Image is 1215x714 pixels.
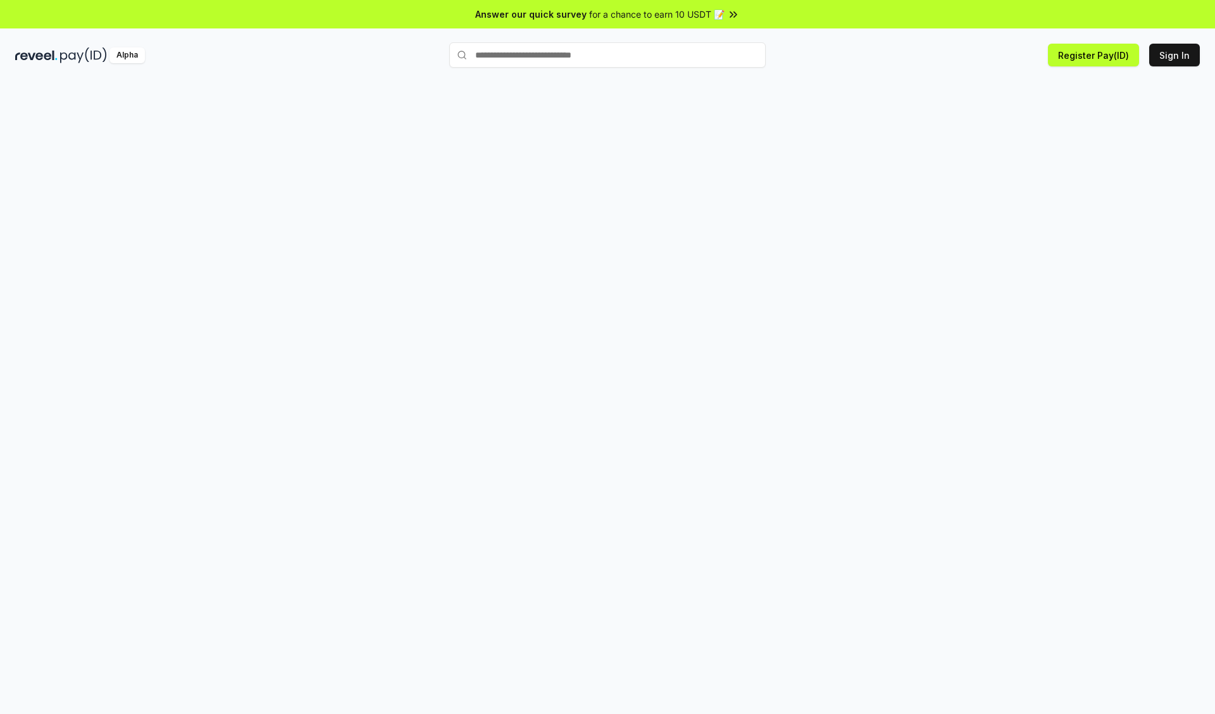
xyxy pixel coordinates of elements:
img: pay_id [60,47,107,63]
span: for a chance to earn 10 USDT 📝 [589,8,725,21]
img: reveel_dark [15,47,58,63]
button: Register Pay(ID) [1048,44,1139,66]
button: Sign In [1149,44,1200,66]
div: Alpha [109,47,145,63]
span: Answer our quick survey [475,8,587,21]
